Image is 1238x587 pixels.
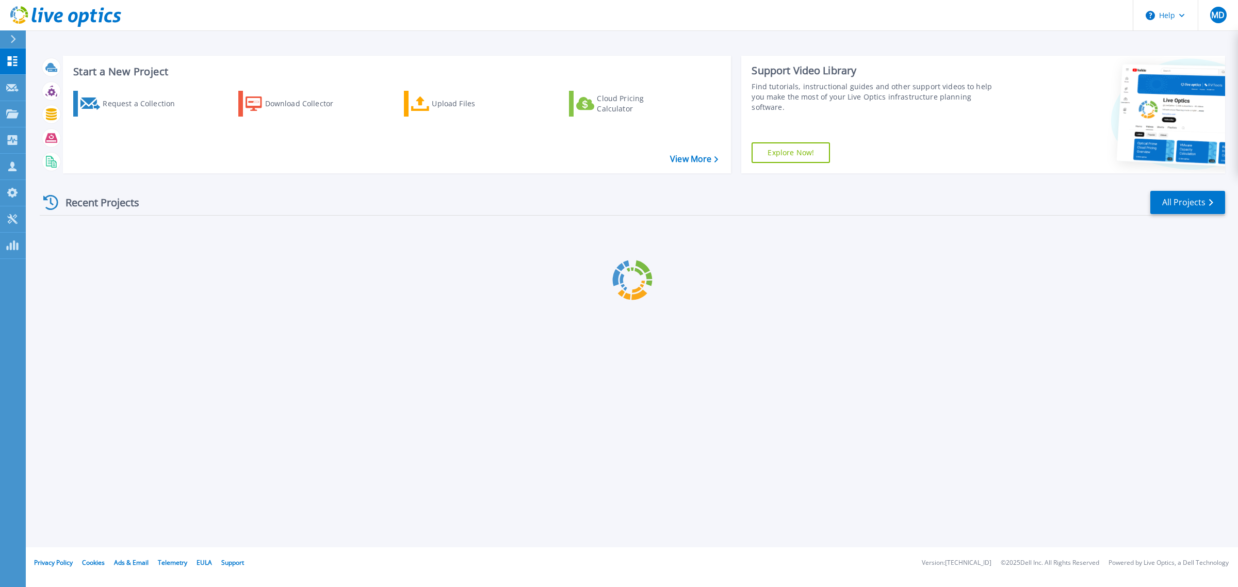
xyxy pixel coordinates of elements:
div: Find tutorials, instructional guides and other support videos to help you make the most of your L... [752,81,1001,112]
h3: Start a New Project [73,66,718,77]
div: Upload Files [432,93,514,114]
div: Support Video Library [752,64,1001,77]
div: Request a Collection [103,93,185,114]
a: EULA [197,558,212,567]
li: © 2025 Dell Inc. All Rights Reserved [1001,560,1099,566]
a: Explore Now! [752,142,830,163]
div: Download Collector [265,93,348,114]
div: Cloud Pricing Calculator [597,93,679,114]
a: Cookies [82,558,105,567]
span: MD [1211,11,1225,19]
a: Support [221,558,244,567]
a: Ads & Email [114,558,149,567]
li: Version: [TECHNICAL_ID] [922,560,991,566]
a: Request a Collection [73,91,188,117]
a: Download Collector [238,91,353,117]
a: View More [670,154,718,164]
a: All Projects [1150,191,1225,214]
li: Powered by Live Optics, a Dell Technology [1109,560,1229,566]
a: Telemetry [158,558,187,567]
div: Recent Projects [40,190,153,215]
a: Upload Files [404,91,519,117]
a: Cloud Pricing Calculator [569,91,684,117]
a: Privacy Policy [34,558,73,567]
